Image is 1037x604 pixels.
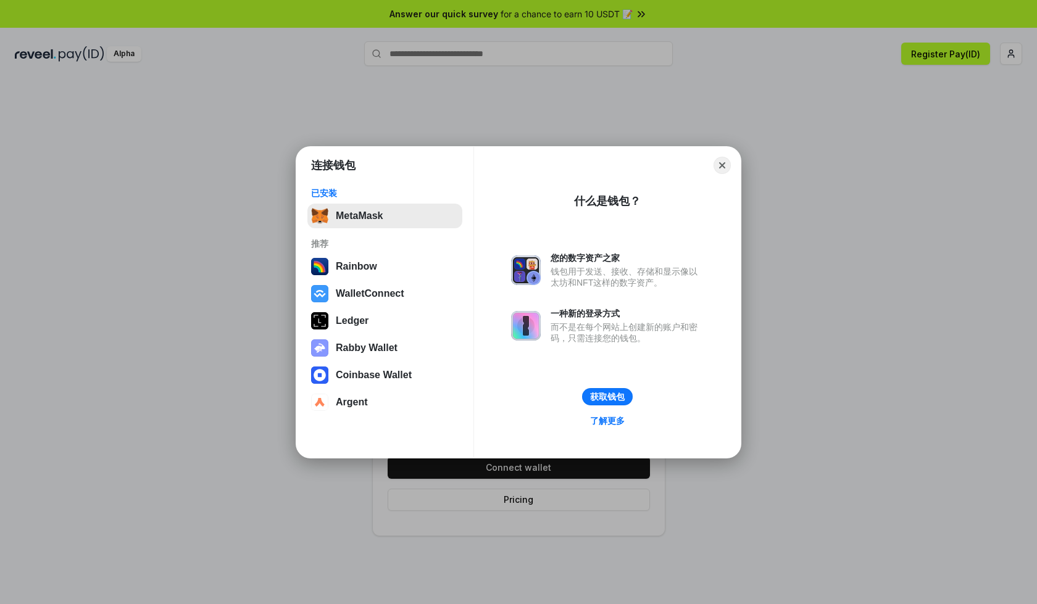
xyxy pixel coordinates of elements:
[311,339,328,357] img: svg+xml,%3Csvg%20xmlns%3D%22http%3A%2F%2Fwww.w3.org%2F2000%2Fsvg%22%20fill%3D%22none%22%20viewBox...
[336,210,383,221] div: MetaMask
[551,266,704,288] div: 钱包用于发送、接收、存储和显示像以太坊和NFT这样的数字资产。
[311,207,328,225] img: svg+xml,%3Csvg%20fill%3D%22none%22%20height%3D%2233%22%20viewBox%3D%220%200%2035%2033%22%20width%...
[551,321,704,344] div: 而不是在每个网站上创建新的账户和密码，只需连接您的钱包。
[336,370,412,381] div: Coinbase Wallet
[336,315,369,326] div: Ledger
[714,157,731,174] button: Close
[307,308,462,333] button: Ledger
[307,254,462,279] button: Rainbow
[311,285,328,302] img: svg+xml,%3Csvg%20width%3D%2228%22%20height%3D%2228%22%20viewBox%3D%220%200%2028%2028%22%20fill%3D...
[307,390,462,415] button: Argent
[311,238,459,249] div: 推荐
[551,308,704,319] div: 一种新的登录方式
[590,391,625,402] div: 获取钱包
[307,336,462,360] button: Rabby Wallet
[574,194,641,209] div: 什么是钱包？
[582,388,633,405] button: 获取钱包
[336,342,398,354] div: Rabby Wallet
[307,363,462,387] button: Coinbase Wallet
[311,394,328,411] img: svg+xml,%3Csvg%20width%3D%2228%22%20height%3D%2228%22%20viewBox%3D%220%200%2028%2028%22%20fill%3D...
[551,252,704,263] div: 您的数字资产之家
[583,413,632,429] a: 了解更多
[311,312,328,329] img: svg+xml,%3Csvg%20xmlns%3D%22http%3A%2F%2Fwww.w3.org%2F2000%2Fsvg%22%20width%3D%2228%22%20height%3...
[307,281,462,306] button: WalletConnect
[511,255,541,285] img: svg+xml,%3Csvg%20xmlns%3D%22http%3A%2F%2Fwww.w3.org%2F2000%2Fsvg%22%20fill%3D%22none%22%20viewBox...
[311,366,328,384] img: svg+xml,%3Csvg%20width%3D%2228%22%20height%3D%2228%22%20viewBox%3D%220%200%2028%2028%22%20fill%3D...
[511,311,541,341] img: svg+xml,%3Csvg%20xmlns%3D%22http%3A%2F%2Fwww.w3.org%2F2000%2Fsvg%22%20fill%3D%22none%22%20viewBox...
[336,288,404,299] div: WalletConnect
[311,188,459,199] div: 已安装
[311,258,328,275] img: svg+xml,%3Csvg%20width%3D%22120%22%20height%3D%22120%22%20viewBox%3D%220%200%20120%20120%22%20fil...
[336,397,368,408] div: Argent
[311,158,356,173] h1: 连接钱包
[590,415,625,426] div: 了解更多
[307,204,462,228] button: MetaMask
[336,261,377,272] div: Rainbow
